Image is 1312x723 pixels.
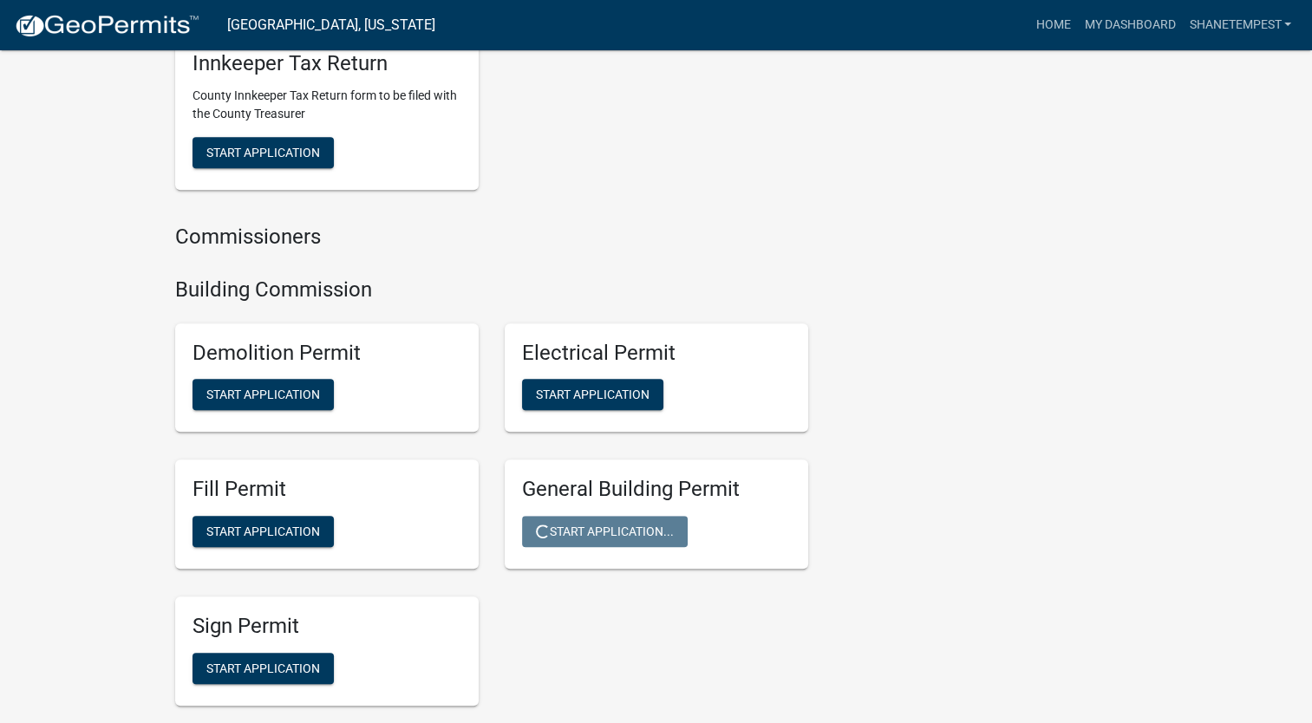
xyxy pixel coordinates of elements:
h5: General Building Permit [522,477,791,502]
h4: Building Commission [175,277,808,303]
button: Start Application... [522,516,688,547]
a: [GEOGRAPHIC_DATA], [US_STATE] [227,10,435,40]
span: Start Application [536,388,649,401]
span: Start Application... [536,524,674,538]
span: Start Application [206,146,320,160]
a: Home [1028,9,1077,42]
h5: Sign Permit [193,614,461,639]
h4: Commissioners [175,225,808,250]
a: My Dashboard [1077,9,1182,42]
a: shanetempest [1182,9,1298,42]
h5: Electrical Permit [522,341,791,366]
span: Start Application [206,524,320,538]
h5: Innkeeper Tax Return [193,51,461,76]
button: Start Application [193,379,334,410]
p: County Innkeeper Tax Return form to be filed with the County Treasurer [193,87,461,123]
h5: Demolition Permit [193,341,461,366]
h5: Fill Permit [193,477,461,502]
span: Start Application [206,388,320,401]
button: Start Application [193,516,334,547]
button: Start Application [522,379,663,410]
button: Start Application [193,653,334,684]
span: Start Application [206,661,320,675]
button: Start Application [193,137,334,168]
